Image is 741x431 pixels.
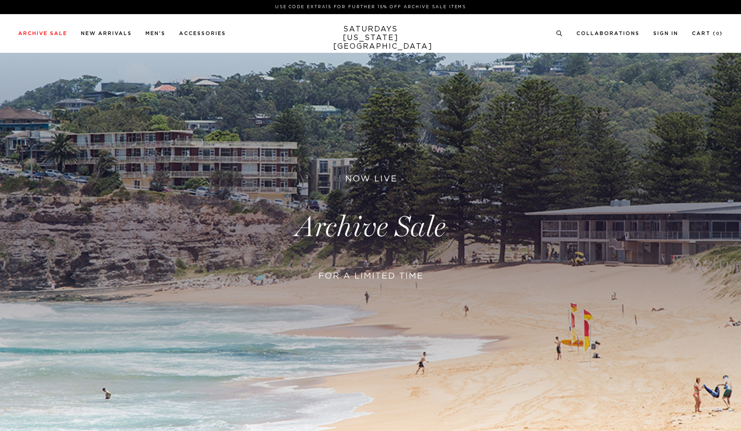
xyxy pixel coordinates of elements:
[692,31,723,36] a: Cart (0)
[18,31,67,36] a: Archive Sale
[653,31,678,36] a: Sign In
[81,31,132,36] a: New Arrivals
[333,25,408,51] a: SATURDAYS[US_STATE][GEOGRAPHIC_DATA]
[716,32,720,36] small: 0
[22,4,719,10] p: Use Code EXTRA15 for Further 15% Off Archive Sale Items
[179,31,226,36] a: Accessories
[576,31,640,36] a: Collaborations
[145,31,165,36] a: Men's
